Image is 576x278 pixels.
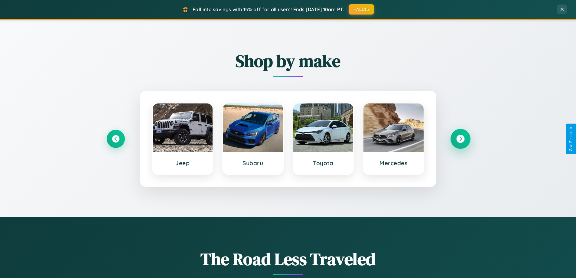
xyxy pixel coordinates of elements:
[349,4,374,15] button: FALL15
[193,6,344,12] span: Fall into savings with 15% off for all users! Ends [DATE] 10am PT.
[299,159,347,167] h3: Toyota
[229,159,277,167] h3: Subaru
[569,127,573,151] div: Give Feedback
[159,159,207,167] h3: Jeep
[107,49,470,73] h2: Shop by make
[369,159,418,167] h3: Mercedes
[107,247,470,271] h1: The Road Less Traveled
